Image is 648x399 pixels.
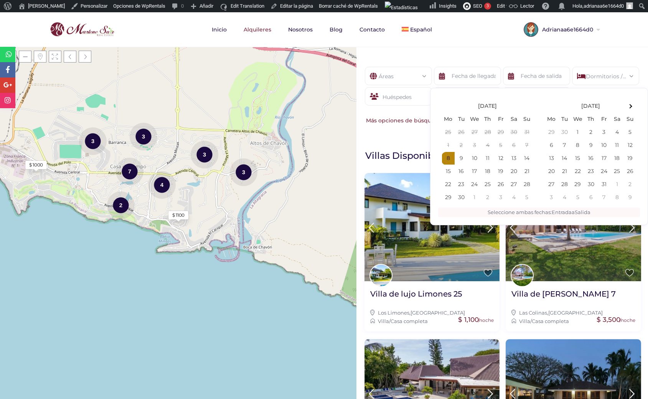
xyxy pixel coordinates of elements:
td: 9 [455,152,468,165]
div: , [511,308,635,317]
td: 11 [610,139,623,152]
td: 5 [520,191,533,204]
td: 1 [468,191,481,204]
td: 13 [545,152,558,165]
td: 27 [468,126,481,139]
td: 10 [468,152,481,165]
td: 26 [623,165,636,178]
a: [GEOGRAPHIC_DATA] [411,310,465,316]
img: Villa de lujo Limones 25 [364,173,500,281]
td: 4 [610,126,623,139]
th: Th [481,113,494,126]
div: 3 [484,3,491,10]
h1: Villas Disponibles [365,150,644,162]
td: 15 [571,152,584,165]
td: 25 [442,126,455,139]
td: 1 [571,126,584,139]
div: / [370,317,494,325]
h2: Villa de lujo Limones 25 [370,289,462,299]
img: logo [48,20,116,39]
td: 24 [468,178,481,191]
td: 1 [610,178,623,191]
td: 6 [584,191,597,204]
td: 16 [455,165,468,178]
td: 23 [584,165,597,178]
a: Los Limones [378,310,409,316]
td: 3 [545,191,558,204]
div: Dormitorios / Baños [578,67,633,81]
input: Fecha de llegada [434,67,501,85]
div: $ 1000 [29,162,43,168]
td: 4 [507,191,520,204]
td: 16 [584,152,597,165]
th: Tu [455,113,468,126]
td: 2 [584,126,597,139]
div: 3 [230,158,257,186]
td: 20 [545,165,558,178]
td: 15 [442,165,455,178]
td: 28 [558,178,571,191]
div: 4 [148,170,176,199]
td: 14 [558,152,571,165]
td: 26 [455,126,468,139]
td: 31 [597,178,610,191]
td: 19 [494,165,507,178]
td: 4 [481,139,494,152]
td: 9 [584,139,597,152]
th: Mo [545,113,558,126]
span: Insights [439,3,457,9]
td: 4 [558,191,571,204]
td: 2 [481,191,494,204]
a: Contacto [352,12,392,47]
td: 26 [494,178,507,191]
a: Español [394,12,440,47]
input: Fecha de salida [503,67,570,85]
td: 13 [507,152,520,165]
td: 29 [571,178,584,191]
div: Huéspedes [365,87,432,106]
td: 7 [520,139,533,152]
td: 1 [442,139,455,152]
a: Casa completa [391,318,428,324]
td: 17 [597,152,610,165]
th: Su [623,113,636,126]
td: 10 [597,139,610,152]
th: Su [520,113,533,126]
td: 12 [623,139,636,152]
div: 7 [116,157,143,186]
td: 28 [520,178,533,191]
div: 2 [107,191,135,219]
th: We [571,113,584,126]
th: Tu [558,113,571,126]
td: 25 [610,165,623,178]
span: SEO [473,3,482,9]
td: 30 [584,178,597,191]
th: Sa [507,113,520,126]
td: 29 [494,126,507,139]
h2: Villa de [PERSON_NAME] 7 [511,289,616,299]
td: 23 [455,178,468,191]
th: Sa [610,113,623,126]
th: Fr [597,113,610,126]
td: 7 [597,191,610,204]
div: Seleccione ambas fechas: a [438,208,640,217]
th: Th [584,113,597,126]
td: 6 [545,139,558,152]
td: 29 [442,191,455,204]
td: 22 [442,178,455,191]
a: Villa [378,318,389,324]
a: Villa [519,318,530,324]
td: 27 [507,178,520,191]
td: 18 [481,165,494,178]
img: Visitas de 48 horas. Haz clic para ver más estadísticas del sitio. [385,2,418,14]
td: 8 [442,152,455,165]
th: We [468,113,481,126]
td: 31 [520,126,533,139]
a: [GEOGRAPHIC_DATA] [548,310,603,316]
td: 30 [558,126,571,139]
td: 5 [623,126,636,139]
td: 18 [610,152,623,165]
a: Blog [322,12,350,47]
td: 5 [494,139,507,152]
a: Villa de lujo Limones 25 [370,289,462,305]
